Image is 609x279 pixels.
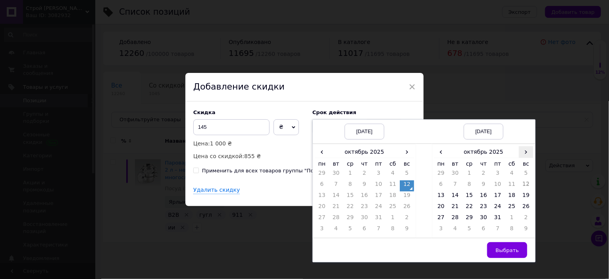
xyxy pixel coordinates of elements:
[343,203,357,214] td: 22
[400,214,414,225] td: 2
[448,203,463,214] td: 21
[345,124,384,139] div: [DATE]
[476,169,491,180] td: 2
[193,152,304,161] p: Цена со скидкой:
[386,191,400,203] td: 18
[193,139,304,148] p: Цена:
[343,191,357,203] td: 15
[372,191,386,203] td: 17
[386,169,400,180] td: 4
[315,146,329,158] span: ‹
[448,225,463,236] td: 4
[487,242,527,258] button: Выбрать
[329,180,343,191] td: 7
[434,146,448,158] span: ‹
[210,140,232,147] span: 1 000 ₴
[400,158,414,170] th: вс
[315,191,329,203] td: 13
[193,186,240,195] div: Удалить скидку
[357,158,372,170] th: чт
[491,214,505,225] td: 31
[476,214,491,225] td: 30
[372,158,386,170] th: пт
[519,169,533,180] td: 5
[372,180,386,191] td: 10
[409,80,416,94] span: ×
[448,214,463,225] td: 28
[343,180,357,191] td: 8
[193,119,270,135] input: 0
[357,191,372,203] td: 16
[505,169,519,180] td: 4
[519,225,533,236] td: 9
[315,225,329,236] td: 3
[462,169,476,180] td: 1
[202,167,383,174] div: Применить для всех товаров группы "Посуд із нержавіючої сталі"
[519,180,533,191] td: 12
[400,191,414,203] td: 19
[519,146,533,158] span: ›
[400,180,414,191] td: 12
[386,214,400,225] td: 1
[462,225,476,236] td: 5
[491,169,505,180] td: 3
[519,191,533,203] td: 19
[343,214,357,225] td: 29
[476,225,491,236] td: 6
[476,158,491,170] th: чт
[400,203,414,214] td: 26
[329,146,400,158] th: октябрь 2025
[357,180,372,191] td: 9
[434,169,448,180] td: 29
[244,153,261,159] span: 855 ₴
[495,247,519,253] span: Выбрать
[386,158,400,170] th: сб
[357,214,372,225] td: 30
[434,225,448,236] td: 3
[315,158,329,170] th: пн
[343,158,357,170] th: ср
[372,225,386,236] td: 7
[343,225,357,236] td: 5
[464,124,503,139] div: [DATE]
[193,82,285,92] span: Добавление скидки
[505,203,519,214] td: 25
[505,180,519,191] td: 11
[462,158,476,170] th: ср
[329,191,343,203] td: 14
[462,180,476,191] td: 8
[400,146,414,158] span: ›
[372,203,386,214] td: 24
[372,169,386,180] td: 3
[491,158,505,170] th: пт
[448,169,463,180] td: 30
[462,191,476,203] td: 15
[519,158,533,170] th: вс
[279,124,283,130] span: ₴
[448,146,519,158] th: октябрь 2025
[386,180,400,191] td: 11
[434,158,448,170] th: пн
[491,180,505,191] td: 10
[434,214,448,225] td: 27
[519,214,533,225] td: 2
[476,191,491,203] td: 16
[505,158,519,170] th: сб
[505,225,519,236] td: 8
[505,191,519,203] td: 18
[400,169,414,180] td: 5
[372,214,386,225] td: 31
[491,191,505,203] td: 17
[357,169,372,180] td: 2
[434,191,448,203] td: 13
[312,109,416,115] label: Cрок действия
[505,214,519,225] td: 1
[357,225,372,236] td: 6
[329,158,343,170] th: вт
[476,180,491,191] td: 9
[386,203,400,214] td: 25
[434,180,448,191] td: 6
[448,158,463,170] th: вт
[400,225,414,236] td: 9
[462,214,476,225] td: 29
